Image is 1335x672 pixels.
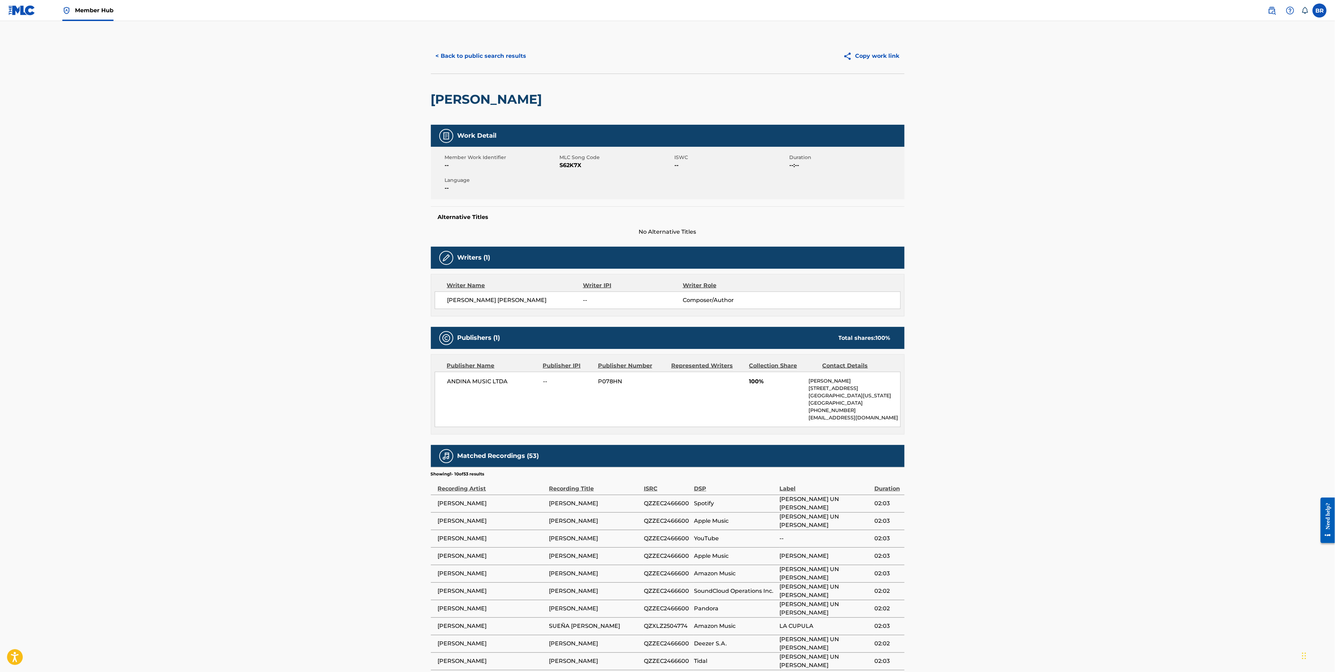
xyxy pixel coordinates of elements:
span: ANDINA MUSIC LTDA [447,377,538,386]
span: S62K7X [560,161,673,170]
span: Deezer S.A. [694,639,776,648]
div: User Menu [1313,4,1327,18]
p: [EMAIL_ADDRESS][DOMAIN_NAME] [808,414,900,421]
span: Member Work Identifier [445,154,558,161]
span: [PERSON_NAME] [780,552,871,560]
span: [PERSON_NAME] [438,499,546,508]
span: -- [445,184,558,192]
span: QZZEC2466600 [644,569,690,578]
span: 02:03 [874,657,901,665]
span: [PERSON_NAME] UN [PERSON_NAME] [780,600,871,617]
span: [PERSON_NAME] [438,604,546,613]
span: 02:02 [874,587,901,595]
span: Composer/Author [683,296,773,304]
span: Language [445,177,558,184]
span: [PERSON_NAME] [549,604,640,613]
img: MLC Logo [8,5,35,15]
span: -- [543,377,593,386]
span: LA CUPULA [780,622,871,630]
span: [PERSON_NAME] UN [PERSON_NAME] [780,635,871,652]
p: [PERSON_NAME] [808,377,900,385]
span: [PERSON_NAME] [PERSON_NAME] [447,296,583,304]
div: Help [1283,4,1297,18]
span: Duration [790,154,903,161]
span: [PERSON_NAME] UN [PERSON_NAME] [780,513,871,529]
span: 02:03 [874,552,901,560]
span: [PERSON_NAME] [438,534,546,543]
img: Writers [442,254,450,262]
span: YouTube [694,534,776,543]
div: Publisher IPI [543,362,593,370]
span: [PERSON_NAME] [438,569,546,578]
a: Public Search [1265,4,1279,18]
span: Spotify [694,499,776,508]
iframe: Resource Center [1315,492,1335,549]
span: [PERSON_NAME] [438,587,546,595]
p: [GEOGRAPHIC_DATA] [808,399,900,407]
span: SoundCloud Operations Inc. [694,587,776,595]
span: [PERSON_NAME] [549,534,640,543]
div: Recording Title [549,477,640,493]
div: Duration [874,477,901,493]
div: Publisher Number [598,362,666,370]
span: 02:03 [874,622,901,630]
span: Apple Music [694,552,776,560]
span: -- [445,161,558,170]
iframe: Chat Widget [1300,638,1335,672]
div: Recording Artist [438,477,546,493]
span: -- [780,534,871,543]
div: Label [780,477,871,493]
span: [PERSON_NAME] [438,552,546,560]
div: Publisher Name [447,362,538,370]
span: QZXLZ2504774 [644,622,690,630]
span: [PERSON_NAME] UN [PERSON_NAME] [780,495,871,512]
span: [PERSON_NAME] [438,657,546,665]
span: QZZEC2466600 [644,639,690,648]
span: QZZEC2466600 [644,499,690,508]
span: 02:02 [874,604,901,613]
span: 100 % [876,335,890,341]
h5: Matched Recordings (53) [457,452,539,460]
span: Member Hub [75,6,113,14]
span: Tidal [694,657,776,665]
img: search [1268,6,1276,15]
div: Writer IPI [583,281,683,290]
span: QZZEC2466600 [644,587,690,595]
span: 02:03 [874,517,901,525]
span: [PERSON_NAME] [549,552,640,560]
div: Collection Share [749,362,817,370]
h5: Alternative Titles [438,214,897,221]
p: [PHONE_NUMBER] [808,407,900,414]
span: No Alternative Titles [431,228,904,236]
button: < Back to public search results [431,47,531,65]
div: Contact Details [823,362,890,370]
img: Matched Recordings [442,452,450,460]
span: ISWC [675,154,788,161]
p: [GEOGRAPHIC_DATA][US_STATE] [808,392,900,399]
span: QZZEC2466600 [644,534,690,543]
div: DSP [694,477,776,493]
span: 02:03 [874,534,901,543]
p: [STREET_ADDRESS] [808,385,900,392]
span: 02:03 [874,499,901,508]
span: QZZEC2466600 [644,517,690,525]
span: Amazon Music [694,622,776,630]
span: 02:02 [874,639,901,648]
div: Total shares: [839,334,890,342]
span: Apple Music [694,517,776,525]
div: Writer Role [683,281,773,290]
span: [PERSON_NAME] UN [PERSON_NAME] [780,583,871,599]
span: 02:03 [874,569,901,578]
span: 100% [749,377,803,386]
img: Publishers [442,334,450,342]
h2: [PERSON_NAME] [431,91,546,107]
img: Top Rightsholder [62,6,71,15]
span: [PERSON_NAME] [549,569,640,578]
span: --:-- [790,161,903,170]
img: Copy work link [843,52,855,61]
img: help [1286,6,1294,15]
h5: Writers (1) [457,254,490,262]
span: QZZEC2466600 [644,552,690,560]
